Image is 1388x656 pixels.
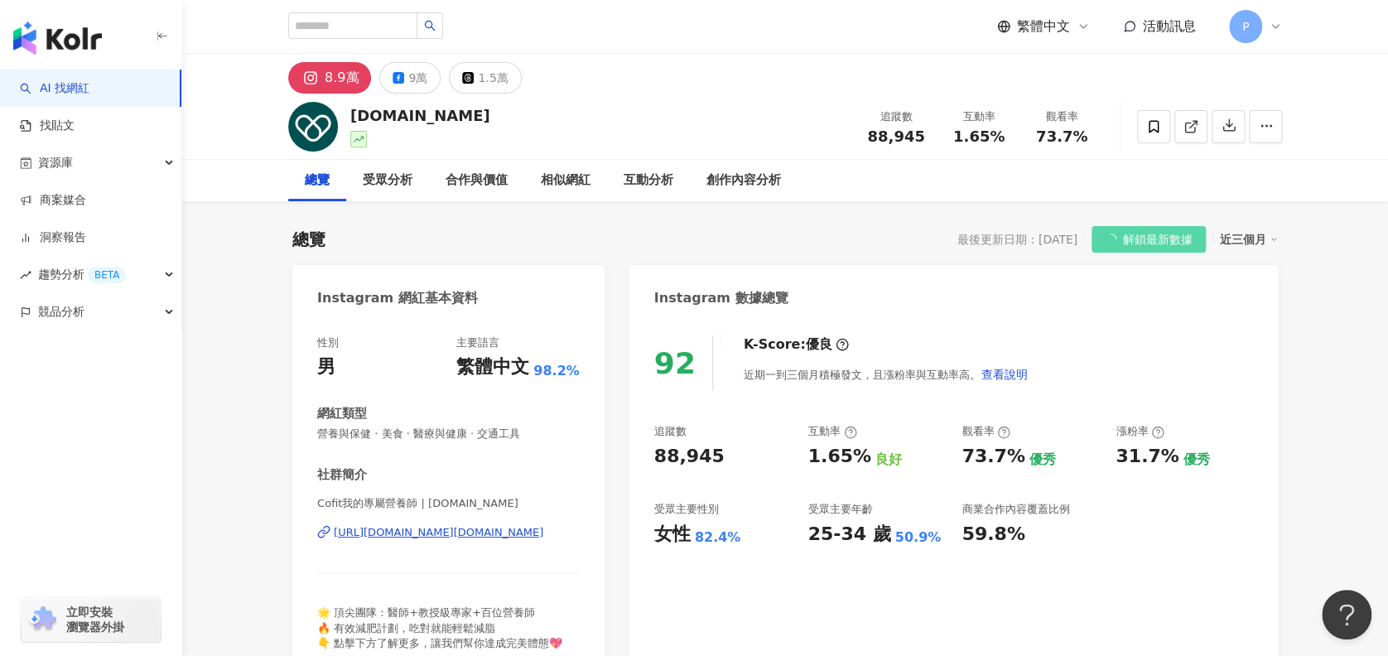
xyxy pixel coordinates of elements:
[317,496,580,511] span: Cofit我的專屬營養師 | [DOMAIN_NAME]
[1143,18,1196,34] span: 活動訊息
[1017,17,1070,36] span: 繁體中文
[22,597,161,642] a: chrome extension立即安裝 瀏覽器外掛
[317,355,335,380] div: 男
[1029,451,1056,469] div: 優秀
[20,229,86,246] a: 洞察報告
[288,62,371,94] button: 8.9萬
[424,20,436,31] span: search
[807,424,856,439] div: 互動率
[317,525,580,540] a: [URL][DOMAIN_NAME][DOMAIN_NAME]
[317,405,367,422] div: 網紅類型
[1322,590,1371,639] iframe: Help Scout Beacon - Open
[1103,232,1118,247] span: loading
[38,293,84,330] span: 競品分析
[20,192,86,209] a: 商案媒合
[695,528,741,547] div: 82.4%
[350,105,490,126] div: [DOMAIN_NAME]
[807,444,870,470] div: 1.65%
[1116,424,1164,439] div: 漲粉率
[363,171,412,191] div: 受眾分析
[875,451,902,469] div: 良好
[961,522,1024,547] div: 59.8%
[654,346,696,380] div: 92
[961,502,1069,517] div: 商業合作內容覆蓋比例
[541,171,590,191] div: 相似網紅
[334,525,543,540] div: [URL][DOMAIN_NAME][DOMAIN_NAME]
[1030,109,1093,125] div: 觀看率
[957,233,1077,246] div: 最後更新日期：[DATE]
[961,424,1010,439] div: 觀看率
[478,66,508,89] div: 1.5萬
[20,80,89,97] a: searchAI 找網紅
[325,66,359,89] div: 8.9萬
[744,335,849,354] div: K-Score :
[1116,444,1178,470] div: 31.7%
[456,355,529,380] div: 繁體中文
[38,144,73,181] span: 資源庫
[1242,17,1249,36] span: P
[533,362,580,380] span: 98.2%
[654,289,788,307] div: Instagram 數據總覽
[317,466,367,484] div: 社群簡介
[408,66,427,89] div: 9萬
[706,171,781,191] div: 創作內容分析
[744,358,1029,391] div: 近期一到三個月積極發文，且漲粉率與互動率高。
[317,335,339,350] div: 性別
[449,62,521,94] button: 1.5萬
[895,528,942,547] div: 50.9%
[20,269,31,281] span: rise
[947,109,1010,125] div: 互動率
[807,502,872,517] div: 受眾主要年齡
[953,128,1005,145] span: 1.65%
[806,335,832,354] div: 優良
[379,62,441,94] button: 9萬
[961,444,1024,470] div: 73.7%
[38,256,126,293] span: 趨勢分析
[13,22,102,55] img: logo
[292,228,325,251] div: 總覽
[981,368,1028,381] span: 查看說明
[317,606,562,649] span: 🌟 頂尖團隊：醫師+教授級專家+百位營養師 🔥 有效減肥計劃，吃對就能輕鬆減脂 👇 點擊下方了解更多，讓我們幫你達成完美體態💖
[865,109,928,125] div: 追蹤數
[288,102,338,152] img: KOL Avatar
[27,606,59,633] img: chrome extension
[624,171,673,191] div: 互動分析
[1220,229,1278,250] div: 近三個月
[654,502,719,517] div: 受眾主要性別
[1036,128,1087,145] span: 73.7%
[317,427,580,441] span: 營養與保健 · 美食 · 醫療與健康 · 交通工具
[867,128,924,145] span: 88,945
[20,118,75,134] a: 找貼文
[66,605,124,634] span: 立即安裝 瀏覽器外掛
[446,171,508,191] div: 合作與價值
[317,289,478,307] div: Instagram 網紅基本資料
[1123,227,1193,253] span: 解鎖最新數據
[88,267,126,283] div: BETA
[807,522,890,547] div: 25-34 歲
[981,358,1029,391] button: 查看說明
[456,335,499,350] div: 主要語言
[654,444,725,470] div: 88,945
[1092,226,1206,253] button: 解鎖最新數據
[654,522,691,547] div: 女性
[305,171,330,191] div: 總覽
[654,424,687,439] div: 追蹤數
[1183,451,1209,469] div: 優秀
